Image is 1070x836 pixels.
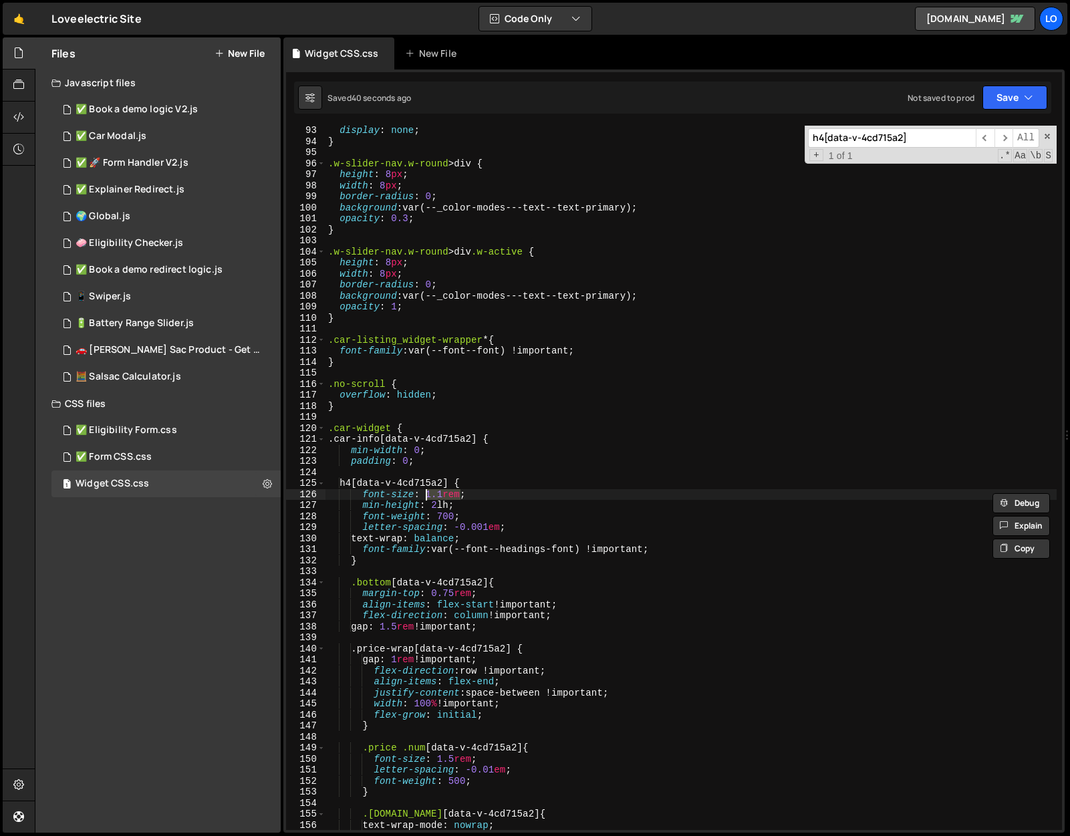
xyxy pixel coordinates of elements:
[1029,149,1043,162] span: Whole Word Search
[286,180,325,192] div: 98
[1013,128,1039,148] span: Alt-Enter
[286,247,325,258] div: 104
[992,516,1050,536] button: Explain
[994,128,1013,148] span: ​
[76,424,177,436] div: ✅ Eligibility Form.css
[286,533,325,545] div: 130
[286,202,325,214] div: 100
[286,676,325,688] div: 143
[1044,149,1053,162] span: Search In Selection
[286,654,325,666] div: 141
[1013,149,1027,162] span: CaseSensitive Search
[915,7,1035,31] a: [DOMAIN_NAME]
[286,213,325,225] div: 101
[51,364,281,390] div: 8014/28850.js
[286,644,325,655] div: 140
[808,128,976,148] input: Search for
[286,500,325,511] div: 127
[286,357,325,368] div: 114
[286,764,325,776] div: 151
[305,47,378,60] div: Widget CSS.css
[286,169,325,180] div: 97
[998,149,1012,162] span: RegExp Search
[63,480,71,491] span: 1
[286,666,325,677] div: 142
[992,493,1050,513] button: Debug
[286,610,325,621] div: 137
[286,279,325,291] div: 107
[823,150,858,162] span: 1 of 1
[76,104,198,116] div: ✅ Book a demo logic V2.js
[286,566,325,577] div: 133
[286,379,325,390] div: 116
[215,48,265,59] button: New File
[908,92,974,104] div: Not saved to prod
[286,158,325,170] div: 96
[286,688,325,699] div: 144
[286,225,325,236] div: 102
[809,149,823,162] span: Toggle Replace mode
[286,335,325,346] div: 112
[286,555,325,567] div: 132
[286,467,325,478] div: 124
[286,191,325,202] div: 99
[51,283,281,310] div: 8014/34949.js
[286,412,325,423] div: 119
[286,599,325,611] div: 136
[405,47,461,60] div: New File
[286,323,325,335] div: 111
[76,264,223,276] div: ✅ Book a demo redirect logic.js
[76,291,131,303] div: 📱 Swiper.js
[1039,7,1063,31] a: Lo
[76,211,130,223] div: 🌍 Global.js
[286,489,325,501] div: 126
[286,820,325,831] div: 156
[51,46,76,61] h2: Files
[286,257,325,269] div: 105
[286,269,325,280] div: 106
[35,69,281,96] div: Javascript files
[35,390,281,417] div: CSS files
[286,698,325,710] div: 145
[286,401,325,412] div: 118
[76,157,188,169] div: ✅ 🚀 Form Handler V2.js
[76,451,152,463] div: ✅ Form CSS.css
[76,478,149,490] div: Widget CSS.css
[286,368,325,379] div: 115
[286,147,325,158] div: 95
[76,344,260,356] div: 🚗 [PERSON_NAME] Sac Product - Get started.js
[76,184,184,196] div: ✅ Explainer Redirect.js
[51,337,285,364] div: 8014/33036.js
[327,92,411,104] div: Saved
[51,11,142,27] div: Loveelectric Site
[286,125,325,136] div: 93
[286,235,325,247] div: 103
[76,317,194,329] div: 🔋 Battery Range Slider.js
[286,577,325,589] div: 134
[286,456,325,467] div: 123
[352,92,411,104] div: 40 seconds ago
[51,444,281,470] div: 8014/41351.css
[286,301,325,313] div: 109
[286,434,325,445] div: 121
[286,478,325,489] div: 125
[286,390,325,401] div: 117
[286,511,325,523] div: 128
[51,257,281,283] div: 8014/41355.js
[286,732,325,743] div: 148
[51,230,281,257] div: 8014/42657.js
[76,371,181,383] div: 🧮 Salsac Calculator.js
[286,742,325,754] div: 149
[982,86,1047,110] button: Save
[286,754,325,765] div: 150
[286,423,325,434] div: 120
[286,720,325,732] div: 147
[51,150,281,176] div: 8014/42987.js
[992,539,1050,559] button: Copy
[286,621,325,633] div: 138
[51,203,281,230] div: 8014/42769.js
[286,710,325,721] div: 146
[286,522,325,533] div: 129
[286,136,325,148] div: 94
